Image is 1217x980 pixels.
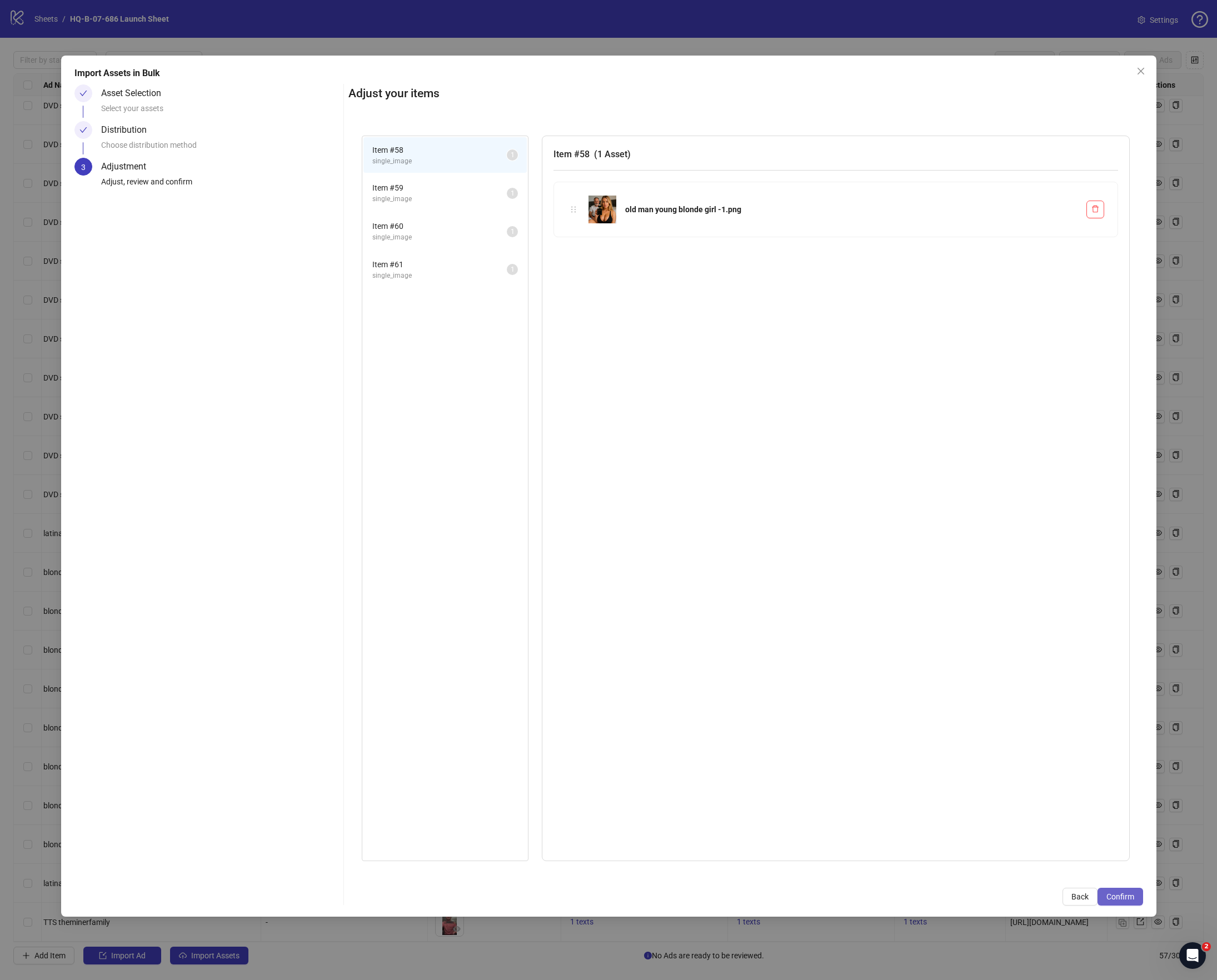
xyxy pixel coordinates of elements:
[511,228,515,236] span: 1
[372,194,507,204] span: single_image
[372,271,507,281] span: single_image
[588,196,616,223] img: old man young blonde girl -1.png
[81,163,86,172] span: 3
[372,182,507,194] span: Item # 59
[1086,201,1104,218] button: Delete
[511,151,515,159] span: 1
[372,144,507,156] span: Item # 58
[1063,888,1098,906] button: Back
[507,264,518,275] sup: 1
[594,149,631,159] span: ( 1 Asset )
[507,149,518,161] sup: 1
[507,188,518,199] sup: 1
[372,232,507,243] span: single_image
[1179,942,1206,969] iframe: Intercom live chat
[74,67,1143,80] div: Import Assets in Bulk
[553,147,1118,161] h3: Item # 58
[1132,62,1150,80] button: Close
[101,84,170,102] div: Asset Selection
[372,258,507,271] span: Item # 61
[625,203,1078,216] div: old man young blonde girl -1.png
[1202,942,1211,951] span: 2
[1106,892,1134,901] span: Confirm
[79,126,87,134] span: check
[511,189,515,197] span: 1
[101,176,340,194] div: Adjust, review and confirm
[101,121,156,139] div: Distribution
[567,203,580,216] div: holder
[101,102,340,121] div: Select your assets
[507,226,518,237] sup: 1
[1091,205,1099,213] span: delete
[1098,888,1143,906] button: Confirm
[348,84,1143,103] h2: Adjust your items
[372,220,507,232] span: Item # 60
[570,206,577,213] span: holder
[101,139,340,158] div: Choose distribution method
[79,89,87,97] span: check
[511,266,515,273] span: 1
[101,158,155,176] div: Adjustment
[372,156,507,167] span: single_image
[1071,892,1089,901] span: Back
[1136,67,1145,76] span: close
